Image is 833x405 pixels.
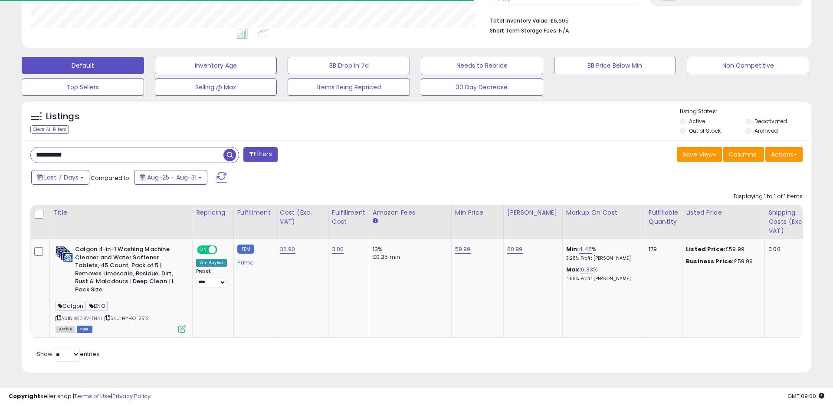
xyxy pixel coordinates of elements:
[421,78,543,96] button: 30 Day Decrease
[566,245,579,253] b: Min:
[112,392,151,400] a: Privacy Policy
[579,245,592,254] a: 4.45
[196,268,227,288] div: Preset:
[566,255,638,261] p: 3.28% Profit [PERSON_NAME]
[686,257,734,265] b: Business Price:
[754,118,787,125] label: Deactivated
[686,258,758,265] div: £59.99
[288,78,410,96] button: Items Being Repriced
[56,326,75,333] span: All listings currently available for purchase on Amazon
[754,127,778,134] label: Archived
[30,125,69,134] div: Clear All Filters
[490,27,558,34] b: Short Term Storage Fees:
[373,208,448,217] div: Amazon Fees
[196,208,230,217] div: Repricing
[677,147,722,162] button: Save View
[332,208,365,226] div: Fulfillment Cost
[373,253,445,261] div: £0.25 min
[421,57,543,74] button: Needs to Reprice
[77,326,92,333] span: FBM
[243,147,277,162] button: Filters
[237,256,269,266] div: Prime
[44,173,79,182] span: Last 7 Days
[787,392,824,400] span: 2025-09-9 09:00 GMT
[147,173,197,182] span: Aug-25 - Aug-31
[765,147,803,162] button: Actions
[768,245,810,253] div: 0.00
[566,208,641,217] div: Markup on Cost
[56,301,86,311] span: Calgon
[507,245,523,254] a: 60.99
[237,245,254,254] small: FBM
[373,217,378,225] small: Amazon Fees.
[75,245,180,296] b: Calgon 4-in-1 Washing Machine Cleaner and Water Softener Tablets, 45 Count, Pack of 5 | Removes L...
[455,208,500,217] div: Min Price
[729,150,756,159] span: Columns
[103,315,149,322] span: | SKU: HYHO-2512
[155,57,277,74] button: Inventory Age
[288,57,410,74] button: BB Drop in 7d
[559,26,569,35] span: N/A
[22,57,144,74] button: Default
[373,245,445,253] div: 13%
[155,78,277,96] button: Selling @ Max
[490,17,549,24] b: Total Inventory Value:
[566,245,638,261] div: %
[332,245,344,254] a: 3.00
[455,245,471,254] a: 59.99
[490,15,796,25] li: £6,605
[686,245,758,253] div: £59.99
[566,276,638,282] p: 4.59% Profit [PERSON_NAME]
[9,392,40,400] strong: Copyright
[723,147,764,162] button: Columns
[74,392,111,400] a: Terms of Use
[566,266,638,282] div: %
[31,170,89,185] button: Last 7 Days
[768,208,813,235] div: Shipping Costs (Exc. VAT)
[216,246,230,254] span: OFF
[566,265,581,274] b: Max:
[198,246,209,254] span: ON
[686,245,725,253] b: Listed Price:
[280,245,295,254] a: 36.90
[91,174,131,182] span: Compared to:
[22,78,144,96] button: Top Sellers
[56,245,73,263] img: 51irQ38H65L._SL40_.jpg
[87,301,108,311] span: DNO
[280,208,325,226] div: Cost (Exc. VAT)
[581,265,593,274] a: 6.33
[53,208,189,217] div: Title
[196,259,227,267] div: Win BuyBox
[734,193,803,201] div: Displaying 1 to 1 of 1 items
[46,111,79,123] h5: Listings
[562,205,645,239] th: The percentage added to the cost of goods (COGS) that forms the calculator for Min & Max prices.
[686,208,761,217] div: Listed Price
[56,245,186,332] div: ASIN:
[134,170,207,185] button: Aug-25 - Aug-31
[649,245,676,253] div: 179
[507,208,559,217] div: [PERSON_NAME]
[37,350,99,358] span: Show: entries
[9,392,151,401] div: seller snap | |
[554,57,676,74] button: BB Price Below Min
[689,127,721,134] label: Out of Stock
[687,57,809,74] button: Non Competitive
[649,208,679,226] div: Fulfillable Quantity
[689,118,705,125] label: Active
[680,108,811,116] p: Listing States:
[237,208,272,217] div: Fulfillment
[73,315,102,322] a: B00BV4THAI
